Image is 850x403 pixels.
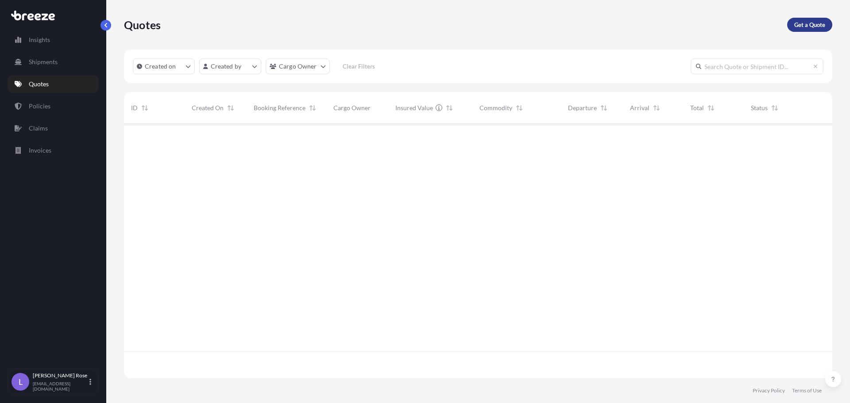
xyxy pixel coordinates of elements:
[691,58,823,74] input: Search Quote or Shipment ID...
[514,103,525,113] button: Sort
[254,104,305,112] span: Booking Reference
[307,103,318,113] button: Sort
[8,31,99,49] a: Insights
[211,62,242,71] p: Created by
[751,104,768,112] span: Status
[29,102,50,111] p: Policies
[29,124,48,133] p: Claims
[192,104,224,112] span: Created On
[8,97,99,115] a: Policies
[139,103,150,113] button: Sort
[29,80,49,88] p: Quotes
[29,58,58,66] p: Shipments
[651,103,662,113] button: Sort
[133,58,195,74] button: createdOn Filter options
[599,103,609,113] button: Sort
[131,104,138,112] span: ID
[479,104,512,112] span: Commodity
[568,104,597,112] span: Departure
[124,18,161,32] p: Quotes
[444,103,455,113] button: Sort
[769,103,780,113] button: Sort
[792,387,822,394] a: Terms of Use
[334,59,384,73] button: Clear Filters
[753,387,785,394] a: Privacy Policy
[266,58,330,74] button: cargoOwner Filter options
[630,104,649,112] span: Arrival
[343,62,375,71] p: Clear Filters
[333,104,371,112] span: Cargo Owner
[29,35,50,44] p: Insights
[33,381,88,391] p: [EMAIL_ADDRESS][DOMAIN_NAME]
[787,18,832,32] a: Get a Quote
[225,103,236,113] button: Sort
[279,62,317,71] p: Cargo Owner
[199,58,261,74] button: createdBy Filter options
[19,377,23,386] span: L
[8,142,99,159] a: Invoices
[145,62,176,71] p: Created on
[29,146,51,155] p: Invoices
[8,75,99,93] a: Quotes
[8,53,99,71] a: Shipments
[706,103,716,113] button: Sort
[794,20,825,29] p: Get a Quote
[8,119,99,137] a: Claims
[690,104,704,112] span: Total
[33,372,88,379] p: [PERSON_NAME] Rose
[395,104,433,112] span: Insured Value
